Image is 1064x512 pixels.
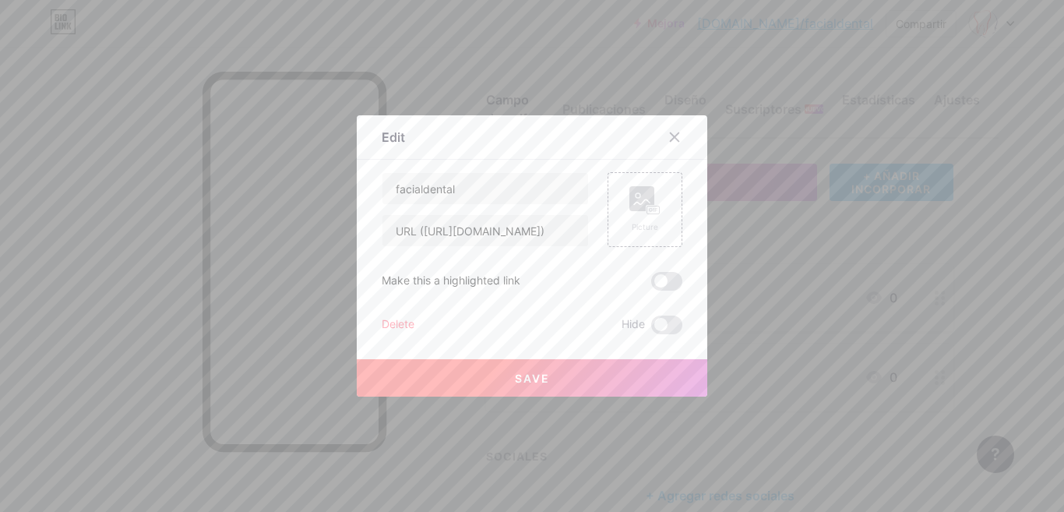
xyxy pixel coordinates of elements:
div: Delete [382,316,414,334]
span: Hide [622,316,645,334]
input: URL [382,215,588,246]
button: Save [357,359,707,397]
span: Save [515,372,550,385]
div: Picture [629,221,661,233]
div: Make this a highlighted link [382,272,520,291]
input: Title [382,173,588,204]
div: Edit [382,128,405,147]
